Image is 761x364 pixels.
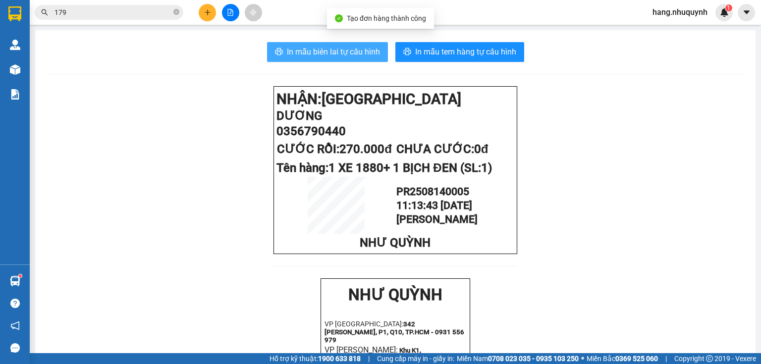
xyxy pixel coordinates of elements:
[10,276,20,286] img: warehouse-icon
[474,142,489,156] span: 0đ
[415,46,516,58] span: In mẫu tem hàng tự cấu hình
[360,236,431,250] span: NHƯ QUỲNH
[276,124,346,138] span: 0356790440
[348,285,442,304] strong: NHƯ QUỲNH
[227,9,234,16] span: file-add
[3,55,72,69] span: 0974173420
[54,7,171,18] input: Tìm tên, số ĐT hoặc mã đơn
[742,8,751,17] span: caret-down
[581,357,584,361] span: ⚪️
[267,42,388,62] button: printerIn mẫu biên lai tự cấu hình
[41,9,48,16] span: search
[727,4,730,11] span: 1
[396,142,489,156] span: CHƯA CƯỚC:
[488,355,579,363] strong: 0708 023 035 - 0935 103 250
[339,142,392,156] span: 270.000đ
[725,4,732,11] sup: 1
[270,353,361,364] span: Hỗ trợ kỹ thuật:
[245,4,262,21] button: aim
[665,353,667,364] span: |
[720,8,729,17] img: icon-new-feature
[396,213,478,225] span: [PERSON_NAME]
[706,355,713,362] span: copyright
[368,353,370,364] span: |
[276,91,461,107] strong: NHẬN:
[587,353,658,364] span: Miền Bắc
[325,345,398,355] span: VP [PERSON_NAME]:
[250,9,257,16] span: aim
[377,353,454,364] span: Cung cấp máy in - giấy in:
[275,48,283,57] span: printer
[276,161,491,175] span: Tên hàng:
[287,46,380,58] span: In mẫu biên lai tự cấu hình
[457,353,579,364] span: Miền Nam
[10,40,20,50] img: warehouse-icon
[10,343,20,353] span: message
[199,4,216,21] button: plus
[325,320,466,344] p: VP [GEOGRAPHIC_DATA]:
[335,14,343,22] span: check-circle
[222,4,239,21] button: file-add
[10,299,20,308] span: question-circle
[481,161,492,175] span: 1)
[3,21,143,38] span: [GEOGRAPHIC_DATA]
[325,320,464,344] strong: 342 [PERSON_NAME], P1, Q10, TP.HCM - 0931 556 979
[347,14,426,22] span: Tạo đơn hàng thành công
[318,355,361,363] strong: 1900 633 818
[328,161,491,175] span: 1 XE 1880+ 1 BỊCH ĐEN (SL:
[173,8,179,17] span: close-circle
[645,6,715,18] span: hang.nhuquynh
[173,9,179,15] span: close-circle
[3,71,78,99] span: CƯỚC RỒI:
[276,109,322,123] span: DƯƠNG
[277,142,392,156] span: CƯỚC RỒI:
[10,64,20,75] img: warehouse-icon
[396,185,469,198] span: PR2508140005
[395,42,524,62] button: printerIn mẫu tem hàng tự cấu hình
[10,321,20,330] span: notification
[3,40,25,53] span: KT3
[10,89,20,100] img: solution-icon
[3,4,143,38] strong: NHẬN:
[322,91,461,107] span: [GEOGRAPHIC_DATA]
[403,48,411,57] span: printer
[19,274,22,277] sup: 1
[396,199,472,211] span: 11:13:43 [DATE]
[204,9,211,16] span: plus
[738,4,755,21] button: caret-down
[615,355,658,363] strong: 0369 525 060
[8,6,21,21] img: logo-vxr
[79,71,134,99] span: CHƯA CƯỚC:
